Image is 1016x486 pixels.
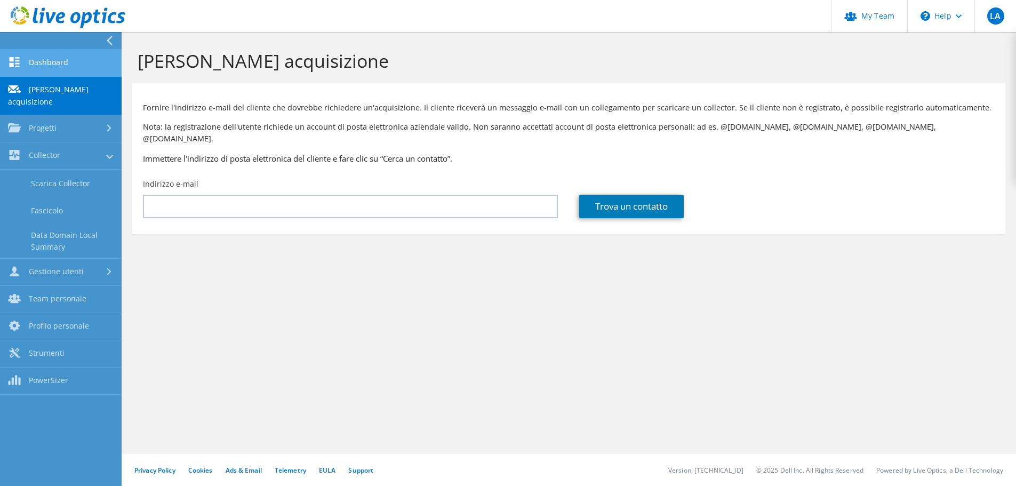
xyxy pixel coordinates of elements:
li: © 2025 Dell Inc. All Rights Reserved [756,466,863,475]
p: Nota: la registrazione dell'utente richiede un account di posta elettronica aziendale valido. Non... [143,121,995,145]
a: Privacy Policy [134,466,175,475]
label: Indirizzo e-mail [143,179,198,189]
a: Telemetry [275,466,306,475]
li: Version: [TECHNICAL_ID] [668,466,743,475]
h3: Immettere l'indirizzo di posta elettronica del cliente e fare clic su “Cerca un contatto”. [143,153,995,164]
a: Cookies [188,466,213,475]
h1: [PERSON_NAME] acquisizione [138,50,995,72]
span: LA [987,7,1004,25]
a: Support [348,466,373,475]
svg: \n [921,11,930,21]
a: EULA [319,466,335,475]
a: Ads & Email [226,466,262,475]
p: Fornire l'indirizzo e-mail del cliente che dovrebbe richiedere un'acquisizione. Il cliente riceve... [143,102,995,114]
li: Powered by Live Optics, a Dell Technology [876,466,1003,475]
a: Trova un contatto [579,195,684,218]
